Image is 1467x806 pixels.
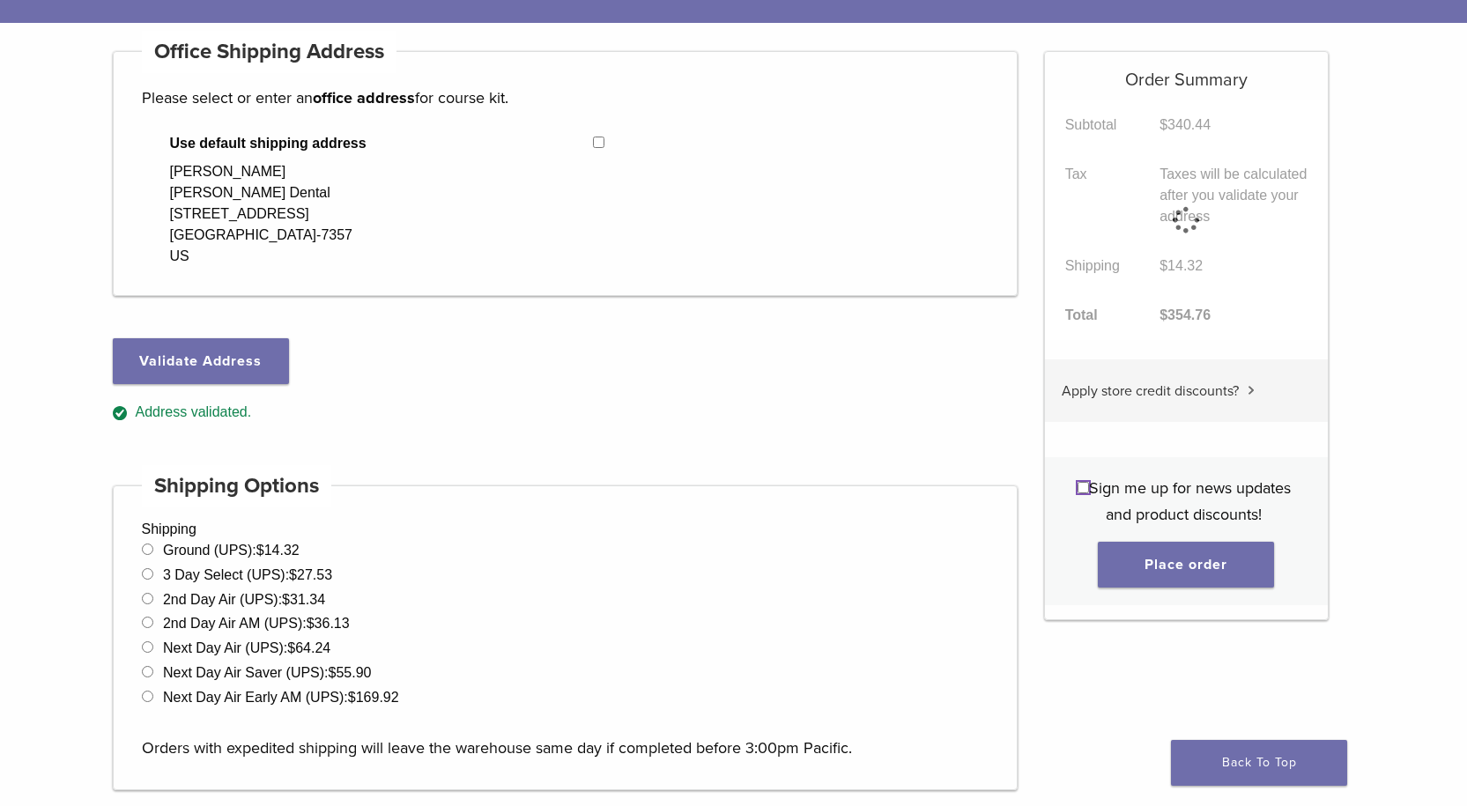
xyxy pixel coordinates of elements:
[307,616,315,631] span: $
[256,543,264,558] span: $
[142,708,989,761] p: Orders with expedited shipping will leave the warehouse same day if completed before 3:00pm Pacific.
[113,402,1019,424] div: Address validated.
[113,485,1019,790] div: Shipping
[348,690,356,705] span: $
[1062,382,1239,400] span: Apply store credit discounts?
[113,338,289,384] button: Validate Address
[163,592,325,607] label: 2nd Day Air (UPS):
[1045,52,1328,91] h5: Order Summary
[287,640,330,655] bdi: 64.24
[1098,542,1274,588] button: Place order
[163,567,332,582] label: 3 Day Select (UPS):
[163,640,330,655] label: Next Day Air (UPS):
[163,665,372,680] label: Next Day Air Saver (UPS):
[282,592,325,607] bdi: 31.34
[163,616,350,631] label: 2nd Day Air AM (UPS):
[1089,478,1291,524] span: Sign me up for news updates and product discounts!
[1248,386,1255,395] img: caret.svg
[329,665,337,680] span: $
[289,567,332,582] bdi: 27.53
[256,543,300,558] bdi: 14.32
[289,567,297,582] span: $
[142,31,397,73] h4: Office Shipping Address
[307,616,350,631] bdi: 36.13
[170,133,594,154] span: Use default shipping address
[1078,482,1089,493] input: Sign me up for news updates and product discounts!
[348,690,399,705] bdi: 169.92
[329,665,372,680] bdi: 55.90
[170,161,352,267] div: [PERSON_NAME] [PERSON_NAME] Dental [STREET_ADDRESS] [GEOGRAPHIC_DATA]-7357 US
[163,690,399,705] label: Next Day Air Early AM (UPS):
[287,640,295,655] span: $
[142,85,989,111] p: Please select or enter an for course kit.
[313,88,415,107] strong: office address
[142,465,332,507] h4: Shipping Options
[1171,740,1347,786] a: Back To Top
[163,543,300,558] label: Ground (UPS):
[282,592,290,607] span: $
